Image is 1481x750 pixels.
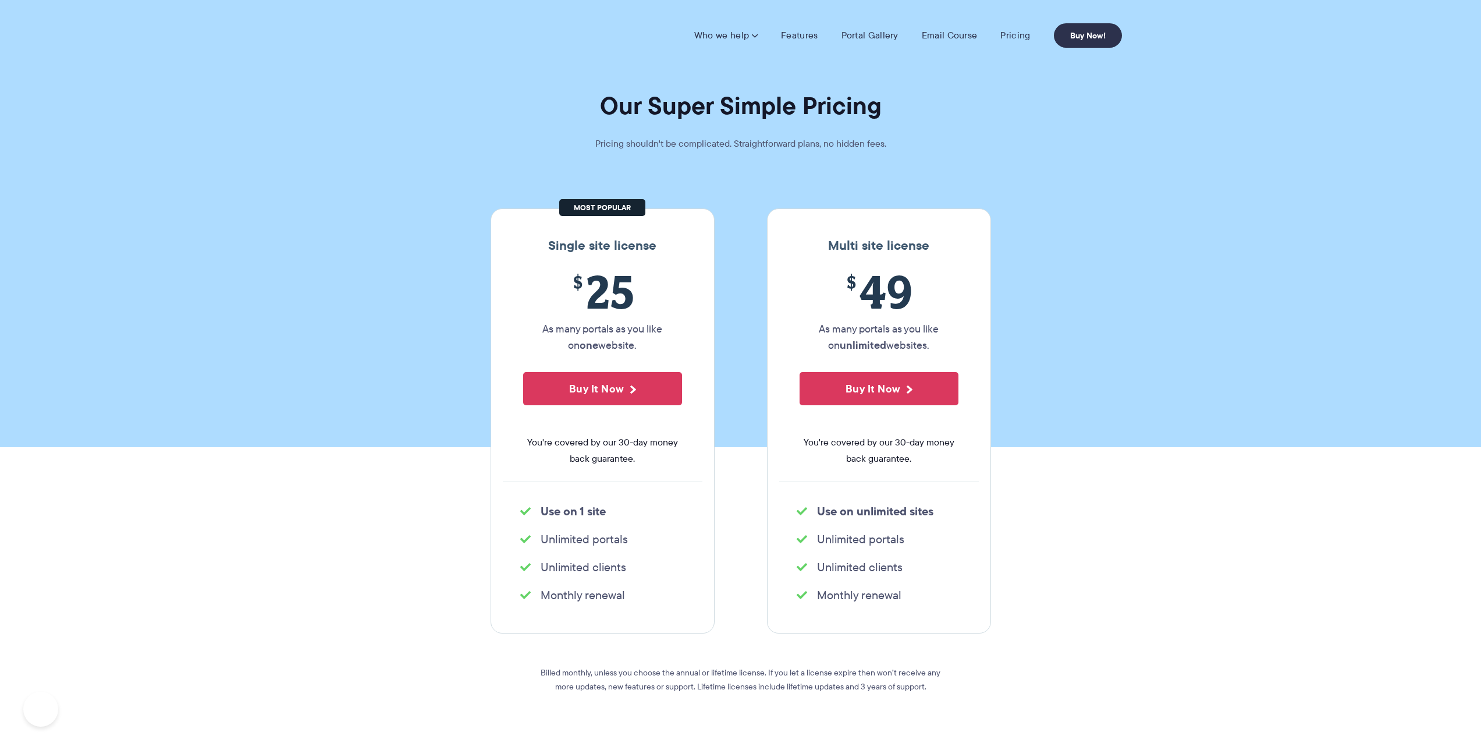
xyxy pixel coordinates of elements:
[23,692,58,727] iframe: Toggle Customer Support
[566,136,915,152] p: Pricing shouldn't be complicated. Straightforward plans, no hidden fees.
[523,321,682,353] p: As many portals as you like on website.
[520,531,685,547] li: Unlimited portals
[779,238,979,253] h3: Multi site license
[523,372,682,405] button: Buy It Now
[694,30,758,41] a: Who we help
[797,559,961,575] li: Unlimited clients
[797,531,961,547] li: Unlimited portals
[531,666,950,694] p: Billed monthly, unless you choose the annual or lifetime license. If you let a license expire the...
[580,337,598,353] strong: one
[800,434,958,467] span: You're covered by our 30-day money back guarantee.
[503,238,702,253] h3: Single site license
[1000,30,1030,41] a: Pricing
[817,503,933,520] strong: Use on unlimited sites
[840,337,886,353] strong: unlimited
[922,30,978,41] a: Email Course
[800,265,958,318] span: 49
[841,30,898,41] a: Portal Gallery
[800,321,958,353] p: As many portals as you like on websites.
[520,559,685,575] li: Unlimited clients
[541,503,606,520] strong: Use on 1 site
[800,372,958,405] button: Buy It Now
[797,587,961,603] li: Monthly renewal
[523,434,682,467] span: You're covered by our 30-day money back guarantee.
[520,587,685,603] li: Monthly renewal
[781,30,818,41] a: Features
[523,265,682,318] span: 25
[1054,23,1122,48] a: Buy Now!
